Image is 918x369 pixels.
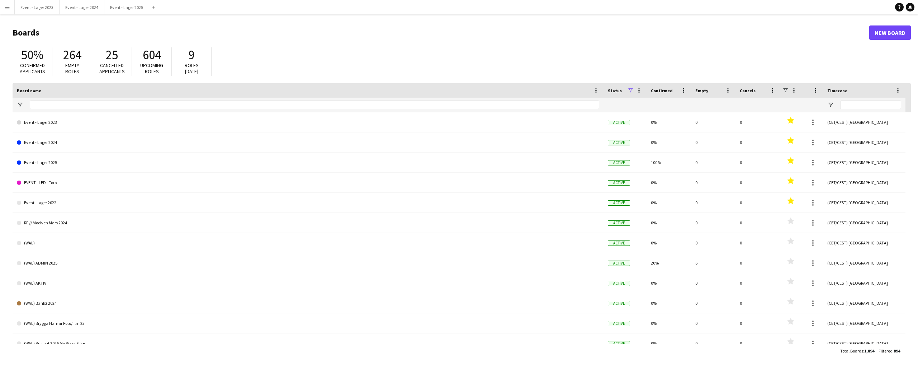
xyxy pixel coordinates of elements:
[647,293,691,313] div: 0%
[735,293,780,313] div: 0
[647,173,691,192] div: 0%
[735,132,780,152] div: 0
[691,213,735,233] div: 0
[691,233,735,253] div: 0
[21,47,43,63] span: 50%
[17,193,599,213] a: Event- Lager 2022
[608,321,630,326] span: Active
[823,273,905,293] div: (CET/CEST) [GEOGRAPHIC_DATA]
[99,62,125,75] span: Cancelled applicants
[823,193,905,212] div: (CET/CEST) [GEOGRAPHIC_DATA]
[894,348,900,354] span: 894
[691,253,735,273] div: 6
[17,333,599,354] a: (WAL) Buy out 2025 My Pizza Slice
[60,0,104,14] button: Event - Lager 2024
[827,102,834,108] button: Open Filter Menu
[15,0,60,14] button: Event - Lager 2023
[823,293,905,313] div: (CET/CEST) [GEOGRAPHIC_DATA]
[864,348,874,354] span: 1,894
[823,112,905,132] div: (CET/CEST) [GEOGRAPHIC_DATA]
[63,47,81,63] span: 264
[647,273,691,293] div: 0%
[608,140,630,145] span: Active
[647,313,691,333] div: 0%
[608,88,622,93] span: Status
[879,348,893,354] span: Filtered
[17,112,599,132] a: Event - Lager 2023
[735,112,780,132] div: 0
[691,132,735,152] div: 0
[17,233,599,253] a: (WAL)
[608,220,630,226] span: Active
[823,253,905,273] div: (CET/CEST) [GEOGRAPHIC_DATA]
[17,293,599,313] a: (WAL) Bank2 2024
[608,180,630,186] span: Active
[65,62,79,75] span: Empty roles
[740,88,756,93] span: Cancels
[17,132,599,153] a: Event - Lager 2024
[651,88,673,93] span: Confirmed
[840,348,863,354] span: Total Boards
[823,213,905,233] div: (CET/CEST) [GEOGRAPHIC_DATA]
[185,62,199,75] span: Roles [DATE]
[869,25,911,40] a: New Board
[691,333,735,353] div: 0
[104,0,149,14] button: Event - Lager 2025
[17,153,599,173] a: Event - Lager 2025
[17,273,599,293] a: (WAL) AKTIV
[140,62,163,75] span: Upcoming roles
[735,153,780,172] div: 0
[647,333,691,353] div: 0%
[17,313,599,333] a: (WAL) Brygga Hamar Foto/film 23
[735,173,780,192] div: 0
[17,173,599,193] a: EVENT - LED - Toro
[691,313,735,333] div: 0
[608,200,630,206] span: Active
[17,88,41,93] span: Board name
[823,333,905,353] div: (CET/CEST) [GEOGRAPHIC_DATA]
[823,313,905,333] div: (CET/CEST) [GEOGRAPHIC_DATA]
[695,88,708,93] span: Empty
[17,102,23,108] button: Open Filter Menu
[20,62,45,75] span: Confirmed applicants
[608,160,630,165] span: Active
[823,153,905,172] div: (CET/CEST) [GEOGRAPHIC_DATA]
[608,240,630,246] span: Active
[827,88,847,93] span: Timezone
[879,344,900,358] div: :
[608,341,630,346] span: Active
[840,101,901,109] input: Timezone Filter Input
[608,281,630,286] span: Active
[691,112,735,132] div: 0
[608,120,630,125] span: Active
[823,233,905,253] div: (CET/CEST) [GEOGRAPHIC_DATA]
[647,112,691,132] div: 0%
[735,273,780,293] div: 0
[106,47,118,63] span: 25
[823,132,905,152] div: (CET/CEST) [GEOGRAPHIC_DATA]
[691,293,735,313] div: 0
[735,193,780,212] div: 0
[823,173,905,192] div: (CET/CEST) [GEOGRAPHIC_DATA]
[647,153,691,172] div: 100%
[608,261,630,266] span: Active
[735,313,780,333] div: 0
[647,233,691,253] div: 0%
[691,273,735,293] div: 0
[647,253,691,273] div: 20%
[735,253,780,273] div: 0
[647,193,691,212] div: 0%
[17,213,599,233] a: RF // Moelven Mars 2024
[691,173,735,192] div: 0
[143,47,161,63] span: 604
[735,213,780,233] div: 0
[735,233,780,253] div: 0
[647,132,691,152] div: 0%
[189,47,195,63] span: 9
[17,253,599,273] a: (WAL) ADMIN 2025
[735,333,780,353] div: 0
[30,101,599,109] input: Board name Filter Input
[13,27,869,38] h1: Boards
[840,344,874,358] div: :
[647,213,691,233] div: 0%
